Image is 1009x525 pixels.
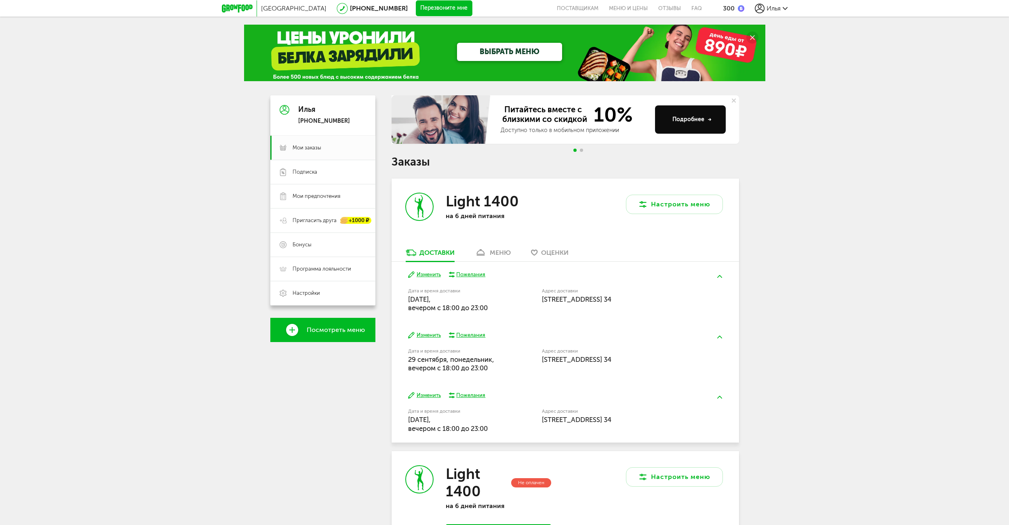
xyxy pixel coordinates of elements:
[446,502,551,510] p: на 6 дней питания
[293,290,320,297] span: Настройки
[270,160,375,184] a: Подписка
[270,257,375,281] a: Программа лояльности
[626,467,723,487] button: Настроить меню
[270,136,375,160] a: Мои заказы
[408,271,441,279] button: Изменить
[408,409,501,414] label: Дата и время доставки
[449,332,486,339] button: Пожелания
[350,4,408,12] a: [PHONE_NUMBER]
[402,248,459,261] a: Доставки
[655,105,726,134] button: Подробнее
[542,416,611,424] span: [STREET_ADDRESS] 34
[457,43,562,61] a: ВЫБРАТЬ МЕНЮ
[527,248,573,261] a: Оценки
[419,249,455,256] div: Доставки
[408,355,494,372] span: 29 сентября, понедельник, вечером c 18:00 до 23:00
[456,271,485,278] div: Пожелания
[270,208,375,233] a: Пригласить друга +1000 ₽
[392,157,739,167] h1: Заказы
[501,126,649,134] div: Доступно только в мобильном приложении
[298,118,350,125] div: [PHONE_NUMBER]
[542,355,611,363] span: [STREET_ADDRESS] 34
[446,465,509,500] h3: Light 1400
[446,212,551,220] p: на 6 дней питания
[408,332,441,339] button: Изменить
[392,95,493,144] img: family-banner.579af9d.jpg
[293,241,312,248] span: Бонусы
[589,105,633,125] span: 10%
[341,217,371,224] div: +1000 ₽
[511,478,551,487] div: Не оплачен
[408,416,488,432] span: [DATE], вечером c 18:00 до 23:00
[449,271,486,278] button: Пожелания
[573,149,577,152] span: Go to slide 1
[717,396,722,399] img: arrow-up-green.5eb5f82.svg
[446,193,519,210] h3: Light 1400
[456,332,485,339] div: Пожелания
[456,392,485,399] div: Пожелания
[270,318,375,342] a: Посмотреть меню
[542,409,693,414] label: Адрес доставки
[293,265,351,273] span: Программа лояльности
[471,248,515,261] a: меню
[626,195,723,214] button: Настроить меню
[501,105,589,125] span: Питайтесь вместе с близкими со скидкой
[542,349,693,353] label: Адрес доставки
[408,392,441,399] button: Изменить
[261,4,327,12] span: [GEOGRAPHIC_DATA]
[580,149,583,152] span: Go to slide 2
[717,336,722,338] img: arrow-up-green.5eb5f82.svg
[270,281,375,305] a: Настройки
[270,184,375,208] a: Мои предпочтения
[542,289,693,293] label: Адрес доставки
[408,289,501,293] label: Дата и время доставки
[293,168,317,176] span: Подписка
[449,392,486,399] button: Пожелания
[717,275,722,278] img: arrow-up-green.5eb5f82.svg
[672,115,712,124] div: Подробнее
[408,349,501,353] label: Дата и время доставки
[298,106,350,114] div: Илья
[416,0,472,17] button: Перезвоните мне
[767,4,781,12] span: Илья
[723,4,735,12] div: 300
[541,249,569,256] span: Оценки
[307,326,365,334] span: Посмотреть меню
[408,295,488,312] span: [DATE], вечером c 18:00 до 23:00
[270,233,375,257] a: Бонусы
[490,249,511,256] div: меню
[542,295,611,303] span: [STREET_ADDRESS] 34
[293,193,340,200] span: Мои предпочтения
[738,5,744,12] img: bonus_b.cdccf46.png
[293,217,337,224] span: Пригласить друга
[293,144,321,151] span: Мои заказы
